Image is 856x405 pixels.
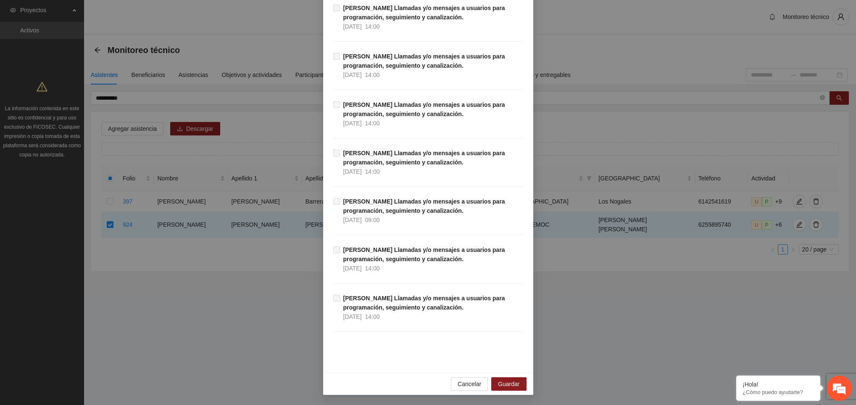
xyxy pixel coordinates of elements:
span: 09:00 [365,217,380,223]
span: [DATE] [343,23,362,30]
strong: [PERSON_NAME] Llamadas y/o mensajes a usuarios para programación, seguimiento y canalización. [343,101,505,117]
strong: [PERSON_NAME] Llamadas y/o mensajes a usuarios para programación, seguimiento y canalización. [343,198,505,214]
div: Chatee con nosotros ahora [44,43,141,54]
span: 14:00 [365,313,380,320]
span: [DATE] [343,168,362,175]
span: 14:00 [365,168,380,175]
strong: [PERSON_NAME] Llamadas y/o mensajes a usuarios para programación, seguimiento y canalización. [343,150,505,166]
span: 14:00 [365,71,380,78]
p: ¿Cómo puedo ayudarte? [743,389,814,395]
span: Cancelar [458,379,481,389]
strong: [PERSON_NAME] Llamadas y/o mensajes a usuarios para programación, seguimiento y canalización. [343,246,505,262]
span: [DATE] [343,120,362,127]
span: [DATE] [343,217,362,223]
div: Minimizar ventana de chat en vivo [138,4,158,24]
div: ¡Hola! [743,381,814,388]
span: [DATE] [343,71,362,78]
strong: [PERSON_NAME] Llamadas y/o mensajes a usuarios para programación, seguimiento y canalización. [343,295,505,311]
button: Guardar [491,377,526,391]
span: 14:00 [365,23,380,30]
span: [DATE] [343,313,362,320]
button: Cancelar [451,377,488,391]
textarea: Escriba su mensaje y pulse “Intro” [4,230,160,259]
span: [DATE] [343,265,362,272]
span: Estamos en línea. [49,112,116,197]
span: 14:00 [365,120,380,127]
span: 14:00 [365,265,380,272]
strong: [PERSON_NAME] Llamadas y/o mensajes a usuarios para programación, seguimiento y canalización. [343,53,505,69]
span: Guardar [498,379,519,389]
strong: [PERSON_NAME] Llamadas y/o mensajes a usuarios para programación, seguimiento y canalización. [343,5,505,21]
